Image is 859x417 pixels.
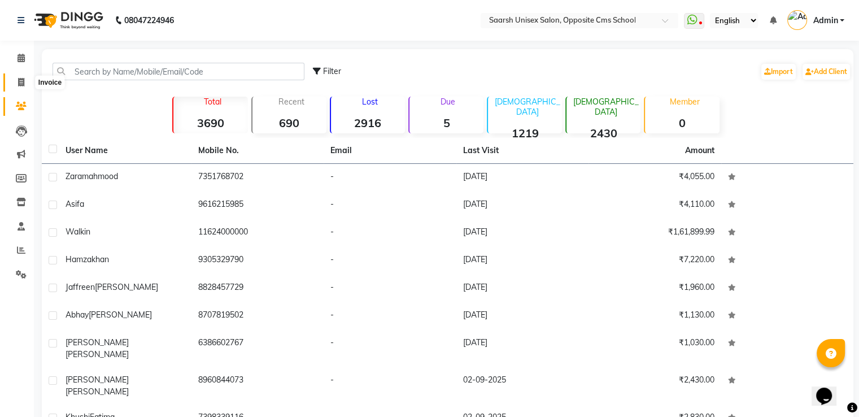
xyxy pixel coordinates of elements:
[66,171,82,181] span: zara
[66,199,84,209] span: Asifa
[324,138,456,164] th: Email
[324,247,456,275] td: -
[36,76,64,89] div: Invoice
[323,66,341,76] span: Filter
[588,302,721,330] td: ₹1,130.00
[456,219,589,247] td: [DATE]
[82,171,118,181] span: mahmood
[66,386,129,397] span: [PERSON_NAME]
[324,330,456,367] td: -
[412,97,483,107] p: Due
[53,63,304,80] input: Search by Name/Mobile/Email/Code
[331,116,405,130] strong: 2916
[324,164,456,192] td: -
[588,247,721,275] td: ₹7,220.00
[66,375,129,385] span: [PERSON_NAME]
[812,372,848,406] iframe: chat widget
[66,227,90,237] span: Walkin
[324,302,456,330] td: -
[588,330,721,367] td: ₹1,030.00
[191,367,324,405] td: 8960844073
[456,302,589,330] td: [DATE]
[456,275,589,302] td: [DATE]
[191,138,324,164] th: Mobile No.
[29,5,106,36] img: logo
[191,219,324,247] td: 11624000000
[191,247,324,275] td: 9305329790
[324,219,456,247] td: -
[66,349,129,359] span: [PERSON_NAME]
[178,97,247,107] p: Total
[191,275,324,302] td: 8828457729
[66,254,91,264] span: Hamza
[124,5,174,36] b: 08047224946
[89,310,152,320] span: [PERSON_NAME]
[324,367,456,405] td: -
[456,367,589,405] td: 02-09-2025
[588,219,721,247] td: ₹1,61,899.99
[492,97,562,117] p: [DEMOGRAPHIC_DATA]
[588,192,721,219] td: ₹4,110.00
[571,97,640,117] p: [DEMOGRAPHIC_DATA]
[409,116,483,130] strong: 5
[191,192,324,219] td: 9616215985
[252,116,326,130] strong: 690
[803,64,850,80] a: Add Client
[95,282,158,292] span: [PERSON_NAME]
[649,97,719,107] p: Member
[678,138,721,163] th: Amount
[66,337,129,347] span: [PERSON_NAME]
[191,330,324,367] td: 6386602767
[324,275,456,302] td: -
[456,330,589,367] td: [DATE]
[173,116,247,130] strong: 3690
[66,310,89,320] span: Abhay
[91,254,109,264] span: khan
[813,15,838,27] span: Admin
[191,164,324,192] td: 7351768702
[488,126,562,140] strong: 1219
[66,282,95,292] span: Jaffreen
[456,138,589,164] th: Last Visit
[645,116,719,130] strong: 0
[456,192,589,219] td: [DATE]
[588,367,721,405] td: ₹2,430.00
[456,164,589,192] td: [DATE]
[324,192,456,219] td: -
[588,164,721,192] td: ₹4,055.00
[59,138,191,164] th: User Name
[761,64,796,80] a: Import
[257,97,326,107] p: Recent
[566,126,640,140] strong: 2430
[191,302,324,330] td: 8707819502
[335,97,405,107] p: Lost
[787,10,807,30] img: Admin
[456,247,589,275] td: [DATE]
[588,275,721,302] td: ₹1,960.00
